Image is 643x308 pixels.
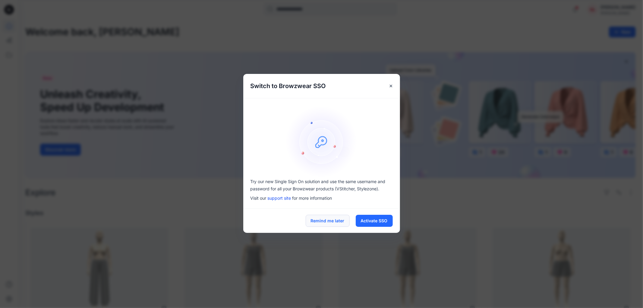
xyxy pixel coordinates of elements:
[243,74,333,98] h5: Switch to Browzwear SSO
[285,106,358,178] img: onboarding-sz2.1ef2cb9c.svg
[386,81,396,91] button: Close
[306,215,350,227] button: Remind me later
[251,195,393,201] p: Visit our for more information
[356,215,393,227] button: Activate SSO
[251,178,393,192] p: Try our new Single Sign On solution and use the same username and password for all your Browzwear...
[268,195,291,201] a: support site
